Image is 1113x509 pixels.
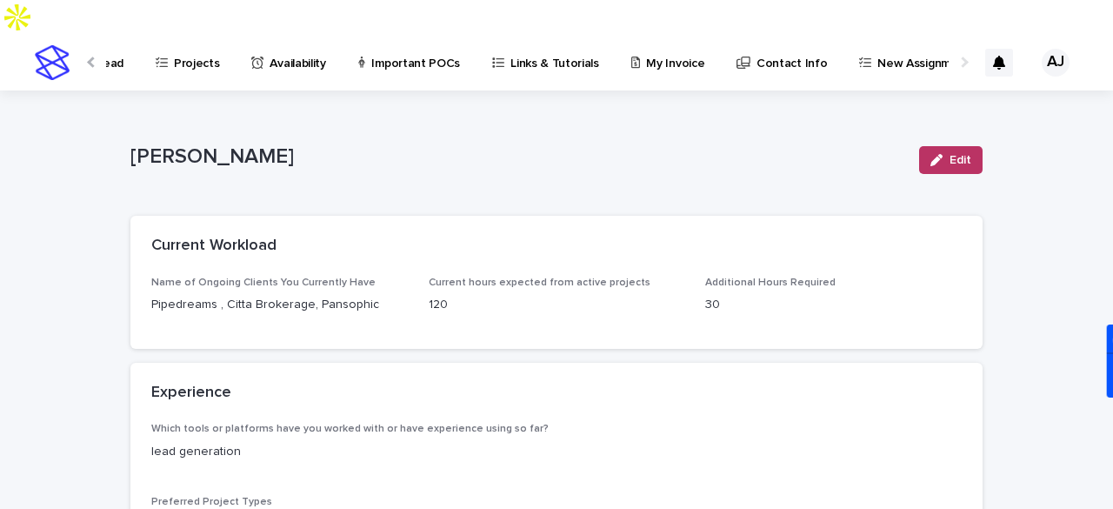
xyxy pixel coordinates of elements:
button: Edit [919,146,983,174]
span: Preferred Project Types [151,497,272,507]
p: lead generation [151,443,962,461]
a: Availability [250,35,333,89]
a: Contact Info [735,35,835,89]
div: AJ [1042,49,1070,77]
span: Edit [950,154,971,166]
a: Important POCs [357,35,468,89]
span: Current hours expected from active projects [429,278,650,288]
p: 120 [429,296,685,314]
a: My Invoice [630,35,712,89]
p: Important POCs [371,35,460,71]
h2: Current Workload [151,237,277,256]
p: Contact Info [756,35,827,71]
p: 30 [705,296,962,314]
span: Name of Ongoing Clients You Currently Have [151,278,376,288]
a: New Assignments [857,35,983,89]
p: Pipedreams , Citta Brokerage, Pansophic [151,296,408,314]
p: My Invoice [646,35,704,71]
span: Additional Hours Required [705,278,836,288]
img: stacker-logo-s-only.png [35,45,70,80]
span: Which tools or platforms have you worked with or have experience using so far? [151,424,549,434]
p: Projects [174,35,220,71]
p: New Assignments [877,35,975,71]
p: [PERSON_NAME] [130,144,905,170]
p: Links & Tutorials [510,35,599,71]
a: Links & Tutorials [490,35,607,89]
a: Projects [154,35,228,89]
p: Availability [270,35,325,71]
h2: Experience [151,384,231,403]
